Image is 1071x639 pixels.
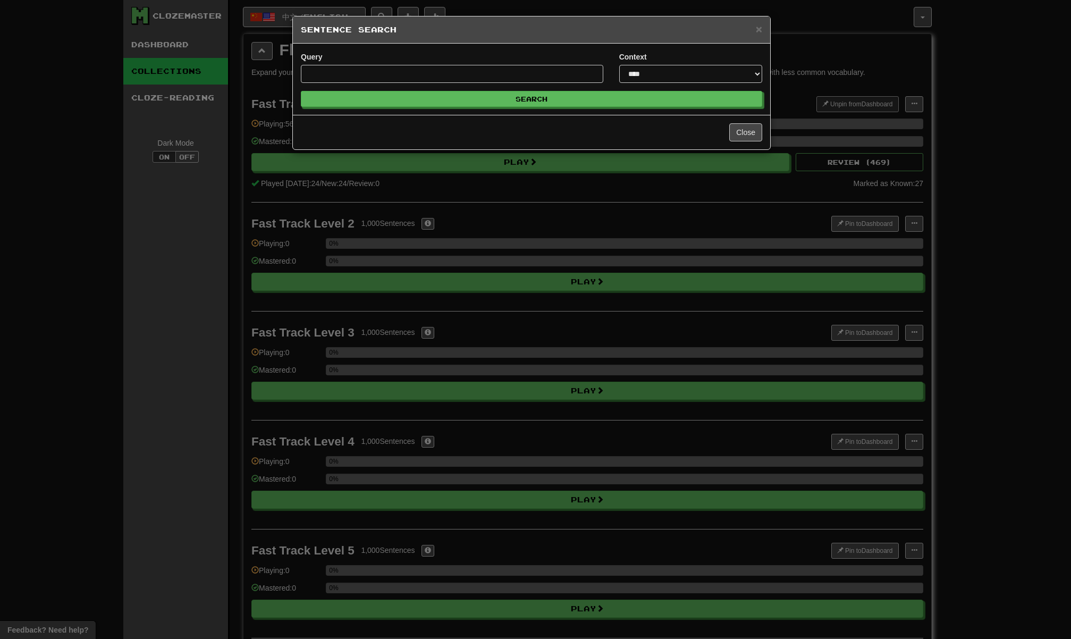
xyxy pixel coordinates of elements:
button: Search [301,91,762,107]
label: Context [619,52,647,62]
label: Query [301,52,322,62]
button: Close [729,123,762,141]
button: Close [756,23,762,35]
h5: Sentence Search [301,24,762,35]
span: × [756,23,762,35]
